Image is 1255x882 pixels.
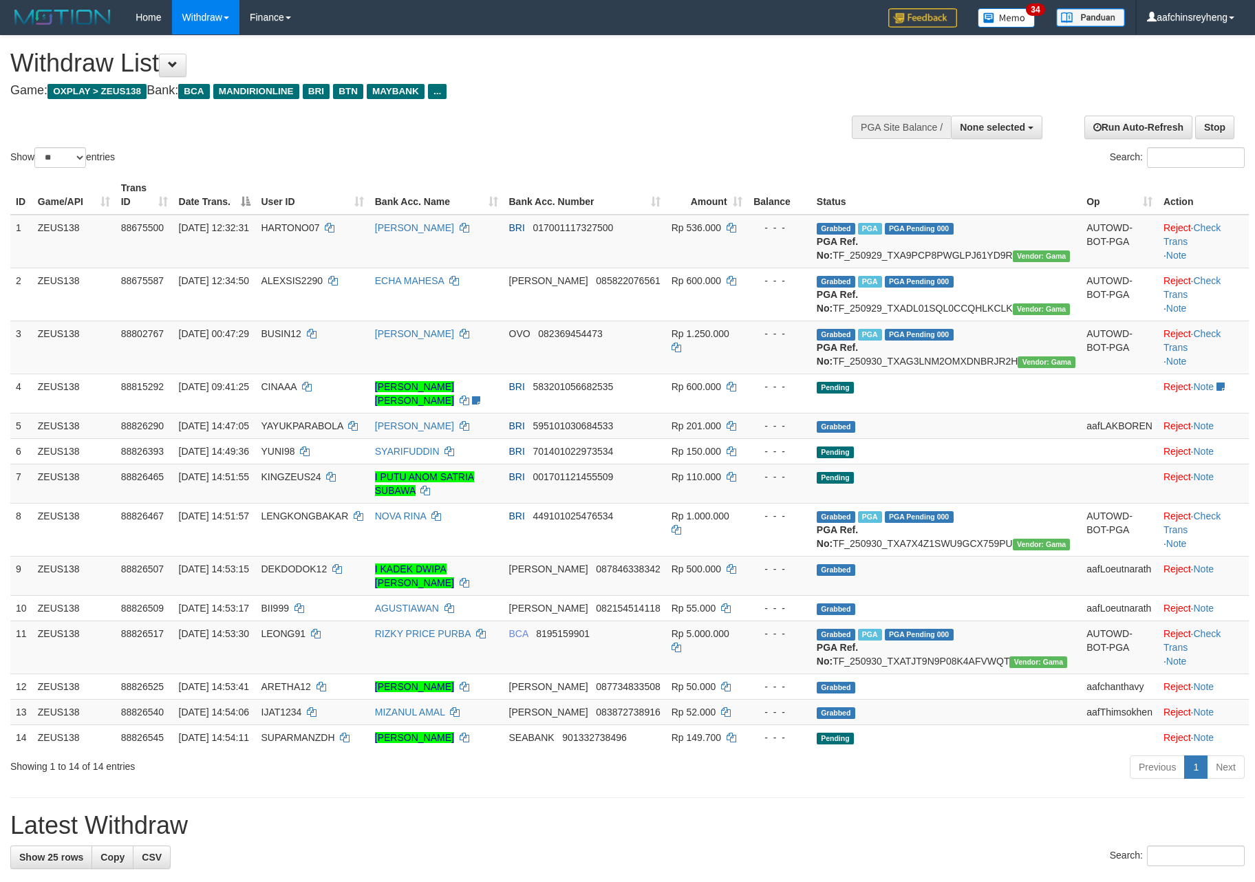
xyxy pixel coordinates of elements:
[533,471,614,482] span: Copy 001701121455509 to clipboard
[1081,556,1158,595] td: aafLoeutnarath
[261,446,295,457] span: YUNI98
[753,601,806,615] div: - - -
[179,681,249,692] span: [DATE] 14:53:41
[375,563,454,588] a: I KADEK DWIPA [PERSON_NAME]
[10,724,32,750] td: 14
[47,84,147,99] span: OXPLAY > ZEUS138
[1081,503,1158,556] td: AUTOWD-BOT-PGA
[672,420,721,431] span: Rp 201.000
[753,274,806,288] div: - - -
[672,446,721,457] span: Rp 150.000
[121,420,164,431] span: 88826290
[10,621,32,674] td: 11
[672,328,729,339] span: Rp 1.250.000
[10,595,32,621] td: 10
[1194,707,1214,718] a: Note
[10,84,823,98] h4: Game: Bank:
[121,275,164,286] span: 88675587
[753,444,806,458] div: - - -
[261,707,302,718] span: IJAT1234
[811,621,1081,674] td: TF_250930_TXATJT9N9P08K4AFVWQT
[1056,8,1125,27] img: panduan.png
[32,438,116,464] td: ZEUS138
[179,381,249,392] span: [DATE] 09:41:25
[1194,420,1214,431] a: Note
[10,7,115,28] img: MOTION_logo.png
[672,628,729,639] span: Rp 5.000.000
[10,464,32,503] td: 7
[32,503,116,556] td: ZEUS138
[121,381,164,392] span: 88815292
[1163,446,1191,457] a: Reject
[753,327,806,341] div: - - -
[817,276,855,288] span: Grabbed
[1163,628,1221,653] a: Check Trans
[375,275,444,286] a: ECHA MAHESA
[533,420,614,431] span: Copy 595101030684533 to clipboard
[303,84,330,99] span: BRI
[817,511,855,523] span: Grabbed
[509,471,525,482] span: BRI
[179,446,249,457] span: [DATE] 14:49:36
[509,381,525,392] span: BRI
[179,420,249,431] span: [DATE] 14:47:05
[1184,755,1208,779] a: 1
[817,564,855,576] span: Grabbed
[509,681,588,692] span: [PERSON_NAME]
[1158,556,1249,595] td: ·
[852,116,951,139] div: PGA Site Balance /
[1163,603,1191,614] a: Reject
[1163,707,1191,718] a: Reject
[811,503,1081,556] td: TF_250930_TXA7X4Z1SWU9GCX759PU
[817,329,855,341] span: Grabbed
[533,510,614,521] span: Copy 449101025476534 to clipboard
[817,382,854,394] span: Pending
[1163,732,1191,743] a: Reject
[10,50,823,77] h1: Withdraw List
[10,268,32,321] td: 2
[10,846,92,869] a: Show 25 rows
[116,175,173,215] th: Trans ID: activate to sort column ascending
[10,215,32,268] td: 1
[375,328,454,339] a: [PERSON_NAME]
[504,175,666,215] th: Bank Acc. Number: activate to sort column ascending
[121,563,164,574] span: 88826507
[369,175,504,215] th: Bank Acc. Name: activate to sort column ascending
[562,732,626,743] span: Copy 901332738496 to clipboard
[10,175,32,215] th: ID
[213,84,299,99] span: MANDIRIONLINE
[34,147,86,168] select: Showentries
[1081,699,1158,724] td: aafThimsokhen
[817,733,854,744] span: Pending
[10,321,32,374] td: 3
[1013,303,1071,315] span: Vendor URL: https://trx31.1velocity.biz
[428,84,447,99] span: ...
[672,603,716,614] span: Rp 55.000
[10,812,1245,839] h1: Latest Withdraw
[1166,656,1187,667] a: Note
[672,510,729,521] span: Rp 1.000.000
[1081,674,1158,699] td: aafchanthavy
[1163,381,1191,392] a: Reject
[261,471,321,482] span: KINGZEUS24
[261,732,335,743] span: SUPARMANZDH
[121,628,164,639] span: 88826517
[32,215,116,268] td: ZEUS138
[179,328,249,339] span: [DATE] 00:47:29
[1163,681,1191,692] a: Reject
[509,446,525,457] span: BRI
[596,563,660,574] span: Copy 087846338342 to clipboard
[538,328,602,339] span: Copy 082369454473 to clipboard
[817,223,855,235] span: Grabbed
[375,603,439,614] a: AGUSTIAWAN
[509,510,525,521] span: BRI
[753,705,806,719] div: - - -
[1081,595,1158,621] td: aafLoeutnarath
[1158,321,1249,374] td: · ·
[533,222,614,233] span: Copy 017001117327500 to clipboard
[173,175,256,215] th: Date Trans.: activate to sort column descending
[1158,464,1249,503] td: ·
[179,563,249,574] span: [DATE] 14:53:15
[596,603,660,614] span: Copy 082154514118 to clipboard
[1166,538,1187,549] a: Note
